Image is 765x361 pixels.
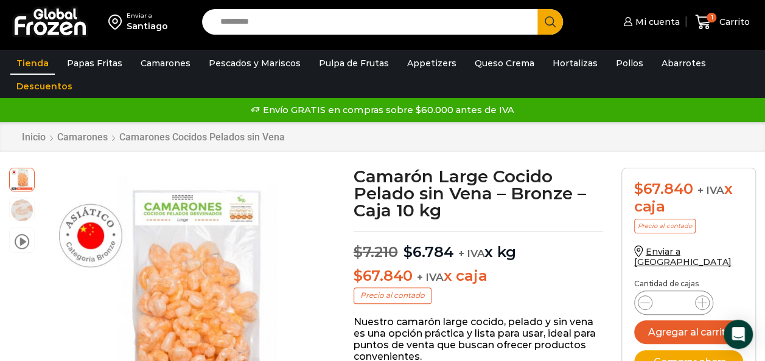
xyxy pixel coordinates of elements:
[707,13,716,22] span: 1
[662,294,685,311] input: Product quantity
[354,243,398,261] bdi: 7.210
[716,16,750,28] span: Carrito
[21,131,46,143] a: Inicio
[634,246,732,267] a: Enviar a [GEOGRAPHIC_DATA]
[634,180,693,198] bdi: 67.840
[108,12,127,32] img: address-field-icon.svg
[634,180,743,216] div: x caja
[634,280,743,288] p: Cantidad de cajas
[417,271,444,283] span: + IVA
[620,10,680,34] a: Mi cuenta
[458,247,484,260] span: + IVA
[692,8,753,36] a: 1 Carrito
[10,167,34,191] span: large
[354,168,603,219] h1: Camarón Large Cocido Pelado sin Vena – Bronze – Caja 10 kg
[10,75,79,98] a: Descuentos
[203,52,307,75] a: Pescados y Mariscos
[401,52,463,75] a: Appetizers
[469,52,540,75] a: Queso Crema
[634,180,643,198] span: $
[134,52,197,75] a: Camarones
[10,198,34,222] span: camaron large
[655,52,712,75] a: Abarrotes
[313,52,395,75] a: Pulpa de Frutas
[354,287,431,303] p: Precio al contado
[547,52,604,75] a: Hortalizas
[403,243,454,261] bdi: 6.784
[354,243,363,261] span: $
[632,16,680,28] span: Mi cuenta
[697,184,724,196] span: + IVA
[354,231,603,261] p: x kg
[61,52,128,75] a: Papas Fritas
[10,52,55,75] a: Tienda
[21,131,285,143] nav: Breadcrumb
[57,131,108,143] a: Camarones
[119,131,285,143] a: Camarones Cocidos Pelados sin Vena
[127,12,168,20] div: Enviar a
[724,320,753,349] div: Open Intercom Messenger
[354,267,603,285] p: x caja
[354,267,413,284] bdi: 67.840
[610,52,649,75] a: Pollos
[127,20,168,32] div: Santiago
[354,267,363,284] span: $
[634,320,743,344] button: Agregar al carrito
[634,219,696,233] p: Precio al contado
[537,9,563,35] button: Search button
[403,243,413,261] span: $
